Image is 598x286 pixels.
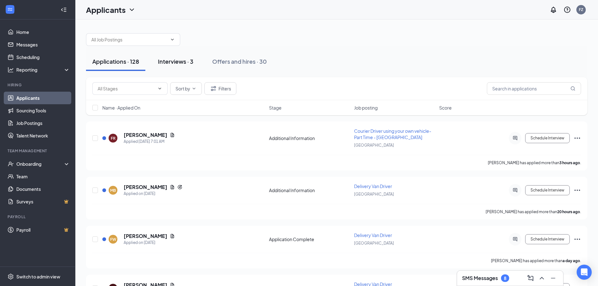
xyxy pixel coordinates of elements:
button: ComposeMessage [525,273,536,283]
svg: Analysis [8,67,14,73]
a: Applicants [16,92,70,104]
svg: Settings [8,273,14,280]
span: [GEOGRAPHIC_DATA] [354,192,394,197]
svg: ComposeMessage [527,274,534,282]
span: Delivery Van Driver [354,232,392,238]
svg: Filter [210,85,217,92]
div: Applications · 128 [92,57,139,65]
div: Switch to admin view [16,273,60,280]
span: Name · Applied On [102,105,140,111]
div: Additional Information [269,187,350,193]
svg: WorkstreamLogo [7,6,13,13]
div: Application Complete [269,236,350,242]
svg: Ellipses [574,186,581,194]
span: Stage [269,105,282,111]
div: MB [110,188,116,193]
span: Score [439,105,452,111]
div: Offers and hires · 30 [212,57,267,65]
button: Schedule Interview [525,185,570,195]
span: [GEOGRAPHIC_DATA] [354,143,394,148]
svg: Ellipses [574,235,581,243]
div: Interviews · 3 [158,57,193,65]
button: Sort byChevronDown [170,82,202,95]
a: Home [16,26,70,38]
p: [PERSON_NAME] has applied more than . [491,258,581,263]
svg: Document [170,234,175,239]
input: All Job Postings [91,36,167,43]
a: Team [16,170,70,183]
div: Applied on [DATE] [124,191,182,197]
span: Sort by [175,86,190,91]
h5: [PERSON_NAME] [124,233,167,240]
svg: ChevronDown [128,6,136,13]
h5: [PERSON_NAME] [124,132,167,138]
button: Filter Filters [204,82,236,95]
svg: Document [170,185,175,190]
svg: Notifications [550,6,557,13]
svg: ChevronUp [538,274,546,282]
svg: MagnifyingGlass [570,86,575,91]
svg: ActiveChat [511,188,519,193]
svg: Collapse [61,7,67,13]
div: Onboarding [16,161,65,167]
button: Minimize [548,273,558,283]
svg: Reapply [177,185,182,190]
h3: SMS Messages [462,275,498,282]
a: SurveysCrown [16,195,70,208]
svg: Ellipses [574,134,581,142]
h1: Applicants [86,4,126,15]
div: FZ [579,7,583,12]
svg: UserCheck [8,161,14,167]
div: Applied [DATE] 7:01 AM [124,138,175,145]
div: Applied on [DATE] [124,240,175,246]
div: Additional Information [269,135,350,141]
input: All Stages [98,85,155,92]
p: [PERSON_NAME] has applied more than . [488,160,581,165]
a: Sourcing Tools [16,104,70,117]
div: Hiring [8,82,69,88]
span: [GEOGRAPHIC_DATA] [354,241,394,246]
b: a day ago [563,258,580,263]
button: Schedule Interview [525,234,570,244]
b: 20 hours ago [557,209,580,214]
span: Delivery Van Driver [354,183,392,189]
h5: [PERSON_NAME] [124,184,167,191]
div: Open Intercom Messenger [577,265,592,280]
a: Documents [16,183,70,195]
p: [PERSON_NAME] has applied more than . [486,209,581,214]
div: FW [110,237,116,242]
div: Payroll [8,214,69,219]
div: Team Management [8,148,69,154]
div: Reporting [16,67,70,73]
svg: ChevronDown [191,86,197,91]
b: 3 hours ago [559,160,580,165]
span: Job posting [354,105,378,111]
a: Scheduling [16,51,70,63]
svg: QuestionInfo [563,6,571,13]
svg: Document [170,132,175,138]
div: FR [111,136,116,141]
input: Search in applications [487,82,581,95]
button: Schedule Interview [525,133,570,143]
svg: ActiveChat [511,136,519,141]
svg: Minimize [549,274,557,282]
svg: ChevronDown [157,86,162,91]
button: ChevronUp [537,273,547,283]
a: PayrollCrown [16,224,70,236]
svg: ChevronDown [170,37,175,42]
div: 8 [504,276,506,281]
svg: ActiveChat [511,237,519,242]
span: Courier Driver using your own vehicle- Part Time - [GEOGRAPHIC_DATA] [354,128,431,140]
a: Messages [16,38,70,51]
a: Talent Network [16,129,70,142]
a: Job Postings [16,117,70,129]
